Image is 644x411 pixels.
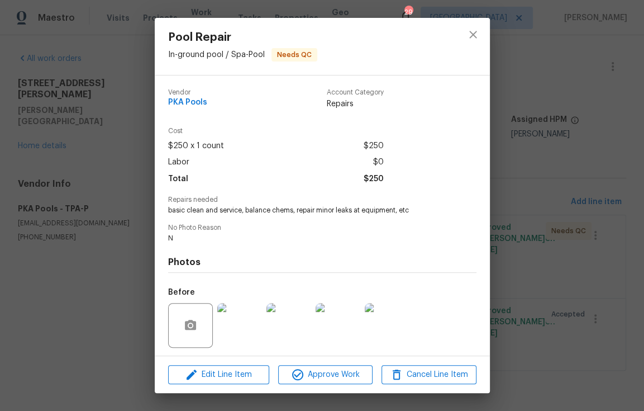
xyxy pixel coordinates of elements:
[168,154,189,171] span: Labor
[168,206,446,215] span: basic clean and service, balance chems, repair minor leaks at equipment, etc
[168,234,446,243] span: N
[364,138,384,154] span: $250
[168,196,476,204] span: Repairs needed
[273,49,316,60] span: Needs QC
[168,224,476,232] span: No Photo Reason
[404,7,412,18] div: 29
[327,98,384,110] span: Repairs
[278,365,373,385] button: Approve Work
[168,365,269,385] button: Edit Line Item
[168,257,476,268] h4: Photos
[385,368,473,382] span: Cancel Line Item
[168,31,317,44] span: Pool Repair
[168,127,384,135] span: Cost
[364,171,384,187] span: $250
[168,289,195,296] h5: Before
[282,368,369,382] span: Approve Work
[168,138,224,154] span: $250 x 1 count
[168,98,207,107] span: PKA Pools
[381,365,476,385] button: Cancel Line Item
[168,51,265,59] span: In-ground pool / Spa - Pool
[171,368,266,382] span: Edit Line Item
[327,89,384,96] span: Account Category
[460,21,486,48] button: close
[168,89,207,96] span: Vendor
[168,171,188,187] span: Total
[373,154,384,171] span: $0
